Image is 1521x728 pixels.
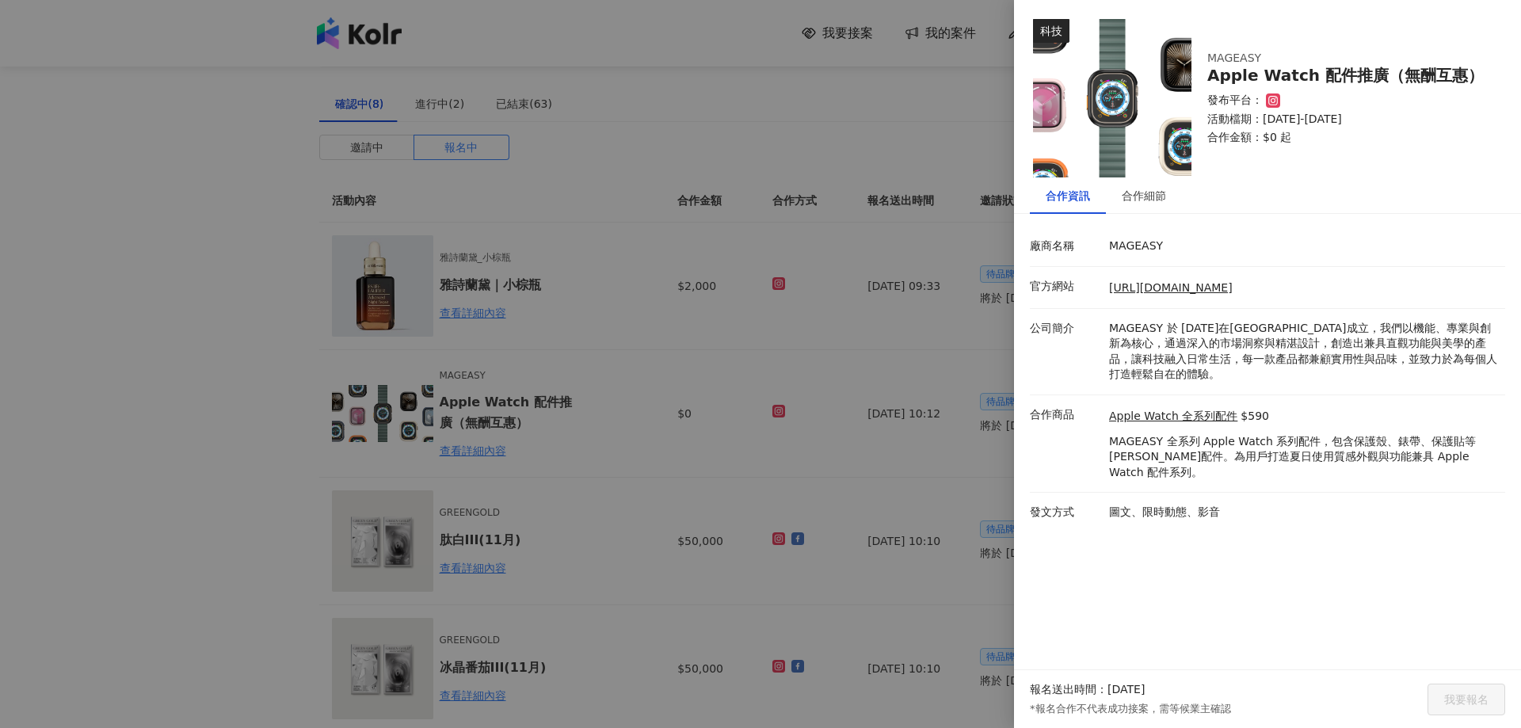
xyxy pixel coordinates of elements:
[1109,281,1233,294] a: [URL][DOMAIN_NAME]
[1109,321,1497,383] p: MAGEASY 於 [DATE]在[GEOGRAPHIC_DATA]成立，我們以機能、專業與創新為核心，通過深入的市場洞察與精湛設計，創造出兼具直觀功能與美學的產品，讓科技融入日常生活，每一款產...
[1030,279,1101,295] p: 官方網站
[1030,321,1101,337] p: 公司簡介
[1109,238,1497,254] p: MAGEASY
[1030,505,1101,520] p: 發文方式
[1428,684,1505,715] button: 我要報名
[1109,505,1497,520] p: 圖文、限時動態、影音
[1109,409,1237,425] a: Apple Watch 全系列配件
[1207,67,1486,85] div: Apple Watch 配件推廣（無酬互惠）
[1030,238,1101,254] p: 廠商名稱
[1030,682,1145,698] p: 報名送出時間：[DATE]
[1122,187,1166,204] div: 合作細節
[1109,434,1497,481] p: MAGEASY 全系列 Apple Watch 系列配件，包含保護殼、錶帶、保護貼等[PERSON_NAME]配件。為用戶打造夏日使用質感外觀與功能兼具 Apple Watch 配件系列。
[1030,407,1101,423] p: 合作商品
[1207,130,1486,146] p: 合作金額： $0 起
[1033,19,1069,43] div: 科技
[1046,187,1090,204] div: 合作資訊
[1207,93,1263,109] p: 發布平台：
[1207,112,1486,128] p: 活動檔期：[DATE]-[DATE]
[1030,702,1231,716] p: *報名合作不代表成功接案，需等候業主確認
[1207,51,1486,67] div: MAGEASY
[1033,19,1191,177] img: Apple Watch 全系列配件
[1241,409,1269,425] p: $590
